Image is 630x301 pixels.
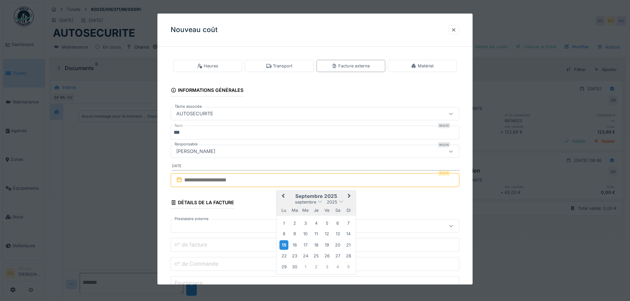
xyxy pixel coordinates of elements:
[312,241,321,249] div: Choose jeudi 18 septembre 2025
[411,63,434,69] div: Matériel
[344,206,353,215] div: dimanche
[279,229,288,238] div: Choose lundi 8 septembre 2025
[279,219,288,228] div: Choose lundi 1 septembre 2025
[322,206,331,215] div: vendredi
[266,63,292,69] div: Transport
[279,262,288,271] div: Choose lundi 29 septembre 2025
[279,240,288,250] div: Choose lundi 15 septembre 2025
[174,148,218,155] div: [PERSON_NAME]
[333,262,342,271] div: Choose samedi 4 octobre 2025
[301,241,310,249] div: Choose mercredi 17 septembre 2025
[333,206,342,215] div: samedi
[327,200,337,205] span: 2025
[322,251,331,260] div: Choose vendredi 26 septembre 2025
[172,163,459,170] label: Date
[279,218,354,272] div: Month septembre, 2025
[290,206,299,215] div: mardi
[290,251,299,260] div: Choose mardi 23 septembre 2025
[312,251,321,260] div: Choose jeudi 25 septembre 2025
[279,251,288,260] div: Choose lundi 22 septembre 2025
[312,262,321,271] div: Choose jeudi 2 octobre 2025
[173,216,210,222] label: Prestataire externe
[332,63,370,69] div: Facture externe
[174,110,216,117] div: AUTOSECURITE
[276,193,356,199] h2: septembre 2025
[290,229,299,238] div: Choose mardi 9 septembre 2025
[290,241,299,249] div: Choose mardi 16 septembre 2025
[344,241,353,249] div: Choose dimanche 21 septembre 2025
[290,219,299,228] div: Choose mardi 2 septembre 2025
[295,200,316,205] span: septembre
[171,85,243,96] div: Informations générales
[322,229,331,238] div: Choose vendredi 12 septembre 2025
[173,241,208,248] label: n° de facture
[173,141,199,147] label: Responsable
[173,260,220,268] label: n° de Commande
[171,26,218,34] h3: Nouveau coût
[345,191,355,202] button: Next Month
[312,219,321,228] div: Choose jeudi 4 septembre 2025
[301,251,310,260] div: Choose mercredi 24 septembre 2025
[290,262,299,271] div: Choose mardi 30 septembre 2025
[279,206,288,215] div: lundi
[312,229,321,238] div: Choose jeudi 11 septembre 2025
[438,142,450,147] div: Requis
[344,229,353,238] div: Choose dimanche 14 septembre 2025
[171,198,234,209] div: Détails de la facture
[438,170,450,176] div: Requis
[438,123,450,128] div: Requis
[301,229,310,238] div: Choose mercredi 10 septembre 2025
[173,123,184,129] label: Nom
[312,206,321,215] div: jeudi
[322,241,331,249] div: Choose vendredi 19 septembre 2025
[344,262,353,271] div: Choose dimanche 5 octobre 2025
[333,219,342,228] div: Choose samedi 6 septembre 2025
[322,262,331,271] div: Choose vendredi 3 octobre 2025
[301,219,310,228] div: Choose mercredi 3 septembre 2025
[301,262,310,271] div: Choose mercredi 1 octobre 2025
[333,241,342,249] div: Choose samedi 20 septembre 2025
[173,279,204,287] label: Fournisseur
[173,104,203,109] label: Tâche associée
[344,251,353,260] div: Choose dimanche 28 septembre 2025
[322,219,331,228] div: Choose vendredi 5 septembre 2025
[333,251,342,260] div: Choose samedi 27 septembre 2025
[344,219,353,228] div: Choose dimanche 7 septembre 2025
[301,206,310,215] div: mercredi
[277,191,288,202] button: Previous Month
[197,63,218,69] div: Heures
[333,229,342,238] div: Choose samedi 13 septembre 2025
